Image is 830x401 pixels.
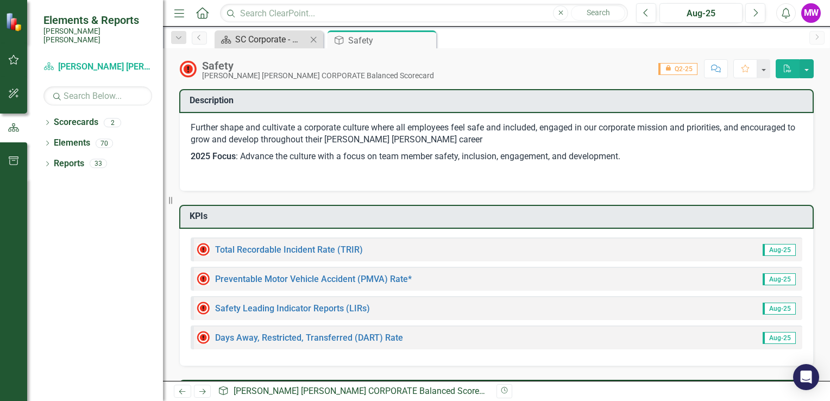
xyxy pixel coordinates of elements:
a: Scorecards [54,116,98,129]
div: 33 [90,159,107,168]
a: Total Recordable Incident Rate (TRIR) [215,245,363,255]
a: [PERSON_NAME] [PERSON_NAME] CORPORATE Balanced Scorecard [43,61,152,73]
div: 2 [104,118,121,127]
a: [PERSON_NAME] [PERSON_NAME] CORPORATE Balanced Scorecard [234,386,496,396]
span: Elements & Reports [43,14,152,27]
div: Open Intercom Messenger [793,364,819,390]
a: Preventable Motor Vehicle Accident (PMVA) Rate* [215,274,412,284]
img: Above MAX Target [197,243,210,256]
img: Not Meeting Target [197,331,210,344]
div: Aug-25 [663,7,739,20]
input: Search Below... [43,86,152,105]
input: Search ClearPoint... [220,4,628,23]
div: SC Corporate - Welcome to ClearPoint [235,33,307,46]
h3: KPIs [190,211,807,221]
a: Days Away, Restricted, Transferred (DART) Rate [215,333,403,343]
div: Safety [348,34,433,47]
button: MW [801,3,821,23]
a: Safety Leading Indicator Reports (LIRs) [215,303,370,314]
a: Reports [54,158,84,170]
button: Aug-25 [659,3,743,23]
p: Further shape and cultivate a corporate culture where all employees feel safe and included, engag... [191,122,802,149]
span: Q2-25 [658,63,697,75]
img: High Alert [179,60,197,78]
a: Elements [54,137,90,149]
span: Aug-25 [763,273,796,285]
a: SC Corporate - Welcome to ClearPoint [217,33,307,46]
div: [PERSON_NAME] [PERSON_NAME] CORPORATE Balanced Scorecard [202,72,434,80]
img: ClearPoint Strategy [5,12,24,32]
small: [PERSON_NAME] [PERSON_NAME] [43,27,152,45]
div: Safety [202,60,434,72]
span: Aug-25 [763,244,796,256]
span: Aug-25 [763,332,796,344]
div: 70 [96,139,113,148]
img: Not Meeting Target [197,302,210,315]
img: Not Meeting Target [197,272,210,285]
div: » » [218,385,488,398]
span: Aug-25 [763,303,796,315]
p: : Advance the culture with a focus on team member safety, inclusion, engagement, and development. [191,148,802,165]
button: Search [571,5,625,21]
h3: Description [190,96,807,105]
span: Search [587,8,610,17]
strong: 2025 Focus [191,151,236,161]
